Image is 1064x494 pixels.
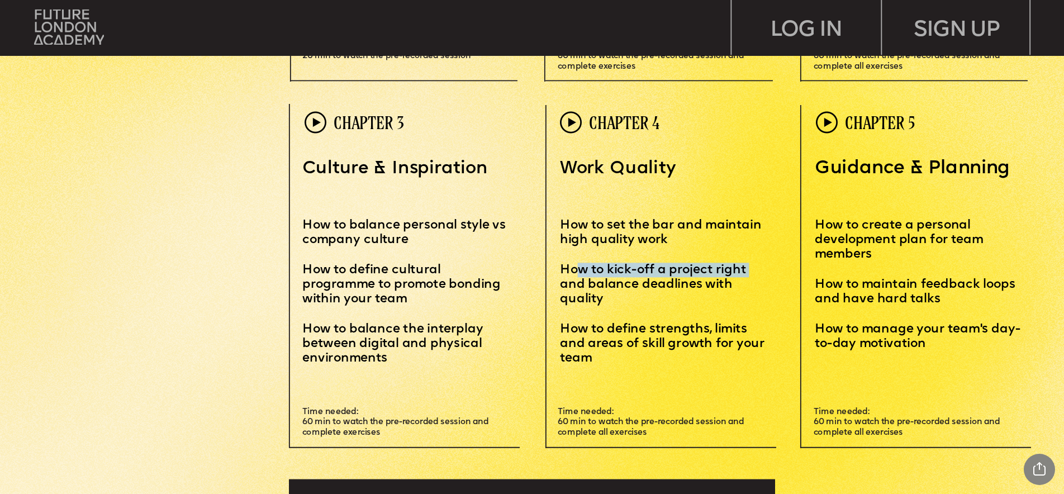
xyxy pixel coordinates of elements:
[305,111,326,133] img: upload-60f0cde6-1fc7-443c-af28-15e41498aeec.png
[302,160,487,178] span: Culture & Inspiration
[814,407,1002,436] span: Time needed: 60 min to watch the pre-recorded session and complete all exercises
[816,111,838,133] img: upload-60f0cde6-1fc7-443c-af28-15e41498aeec.png
[302,52,471,60] span: 20 min to watch the pre-recorded session
[589,112,659,132] span: CHAPTER 4
[815,279,1018,306] span: How to maintain feedback loops and have hard talks
[845,112,915,132] span: CHAPTER 5
[560,220,764,246] span: How to set the bar and maintain high quality work
[558,407,746,436] span: Time needed: 60 min to watch the pre-recorded session and complete all exercises
[560,160,675,178] span: Work Quality
[302,220,509,246] span: How to balance personal style vs company culture
[815,160,1010,179] span: Guidance & Planning
[815,324,1020,350] span: How to manage your team's day-to-day motivation
[814,42,1002,71] span: Time needed: 60 min to watch the pre-recorded session and complete all exercises
[560,324,768,365] span: How to define strengths, limits and areas of skill growth for your team
[560,264,749,306] span: How to kick-off a project right and balance deadlines with quality
[302,324,486,365] span: How to balance the interplay between digital and physical environments
[558,42,746,71] span: Time needed: 60 min to watch the pre-recorded session and complete exercises
[560,111,582,133] img: upload-60f0cde6-1fc7-443c-af28-15e41498aeec.png
[1024,454,1055,485] div: Share
[302,407,491,436] span: Time needed: 60 min to watch the pre-recorded session and complete exercises
[302,264,504,306] span: How to define cultural programme to promote bonding within your team
[34,9,104,45] img: upload-bfdffa89-fac7-4f57-a443-c7c39906ba42.png
[815,220,986,261] span: How to create a personal development plan for team members
[334,112,404,132] span: CHAPTER 3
